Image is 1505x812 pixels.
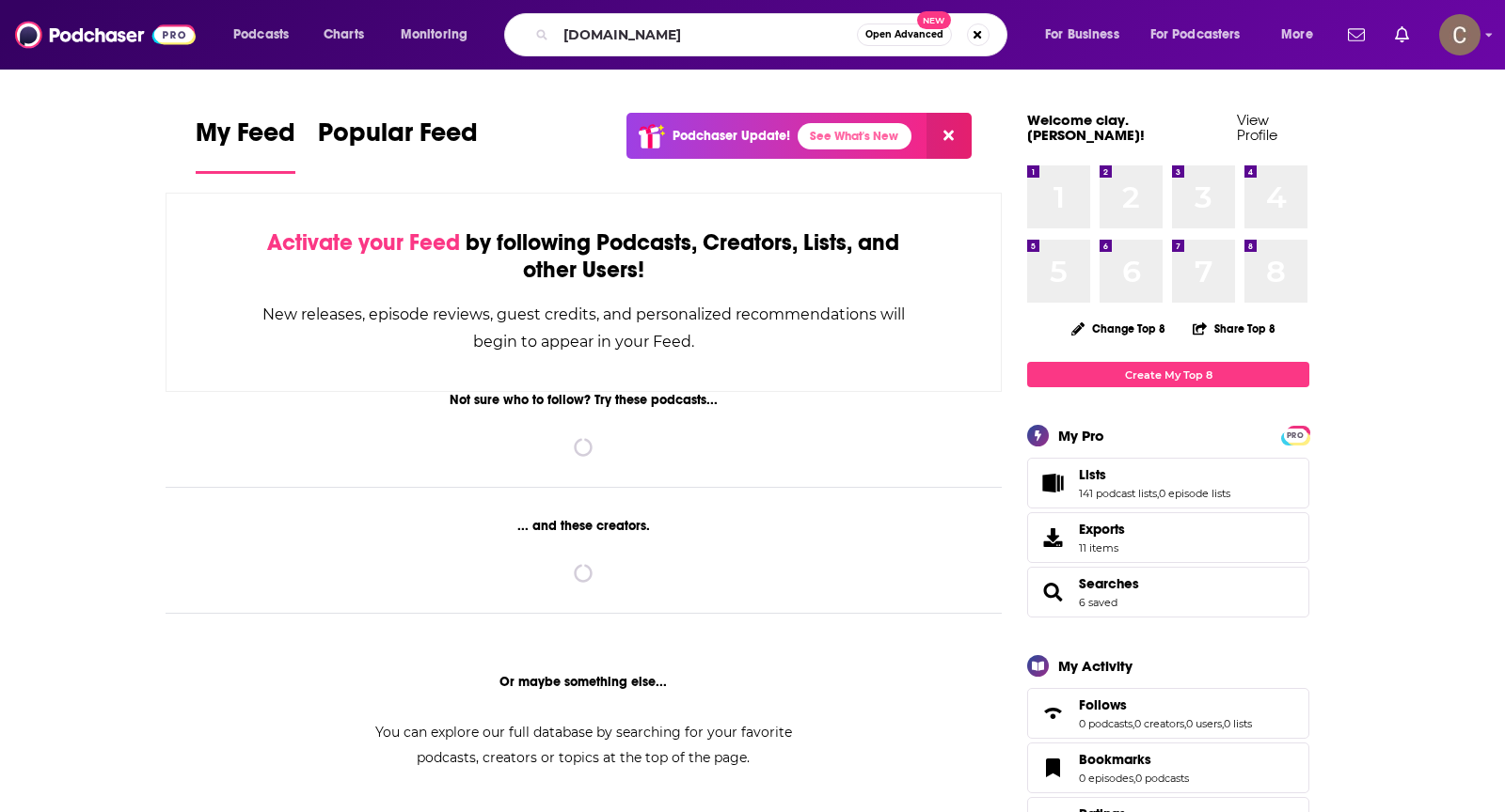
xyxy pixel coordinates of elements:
span: Exports [1034,524,1071,551]
span: Lists [1079,466,1106,483]
a: 0 creators [1134,717,1184,730]
span: Exports [1079,521,1125,538]
span: Open Advanced [865,30,943,39]
div: New releases, episode reviews, guest credits, and personalized recommendations will begin to appe... [261,301,907,355]
button: open menu [1032,20,1143,50]
span: Activate your Feed [267,228,460,257]
button: Show profile menu [1439,14,1481,55]
p: Podchaser Update! [673,128,790,144]
span: Bookmarks [1027,742,1309,793]
span: My Feed [196,117,295,160]
a: Show notifications dropdown [1340,19,1372,51]
span: Popular Feed [318,117,478,160]
button: open menu [220,20,313,50]
a: See What's New [798,123,911,149]
span: Charts [324,22,364,48]
a: Follows [1079,696,1252,713]
button: open menu [1268,20,1337,50]
a: Show notifications dropdown [1387,19,1417,51]
a: Create My Top 8 [1027,362,1309,387]
span: PRO [1284,429,1307,443]
a: Follows [1034,700,1071,726]
div: Search podcasts, credits, & more... [522,13,1025,56]
a: Lists [1079,466,1230,483]
img: Podchaser - Follow, Share and Rate Podcasts [15,17,196,53]
a: Searches [1034,579,1071,605]
div: by following Podcasts, Creators, Lists, and other Users! [261,229,907,284]
span: Podcasts [233,22,289,48]
a: Exports [1027,512,1309,563]
button: Share Top 8 [1192,310,1276,347]
a: Searches [1079,575,1139,592]
div: Not sure who to follow? Try these podcasts... [166,392,1002,408]
span: , [1133,772,1135,785]
a: Welcome clay.[PERSON_NAME]! [1027,111,1145,144]
a: 0 lists [1224,717,1252,730]
button: open menu [388,20,492,50]
span: Logged in as clay.bolton [1439,14,1481,55]
span: Monitoring [401,22,467,48]
span: Bookmarks [1079,751,1151,768]
a: 6 saved [1079,596,1117,609]
a: Charts [311,20,375,50]
a: PRO [1284,428,1307,442]
button: Open AdvancedNew [857,23,952,46]
a: Lists [1034,470,1071,496]
input: Search podcasts, credits, & more... [556,20,857,50]
a: 0 podcasts [1079,717,1133,730]
a: Bookmarks [1034,755,1071,781]
span: , [1133,717,1134,730]
button: Change Top 8 [1060,317,1177,340]
span: For Business [1045,22,1119,48]
button: open menu [1138,20,1268,50]
span: Follows [1027,688,1309,739]
a: 0 users [1186,717,1222,730]
div: My Activity [1058,657,1133,675]
a: My Feed [196,117,295,174]
a: 0 episode lists [1159,487,1230,500]
a: View Profile [1237,111,1277,144]
span: For Podcasters [1150,22,1241,48]
span: 11 items [1079,541,1125,554]
span: Lists [1027,458,1309,508]
div: My Pro [1058,427,1104,445]
span: , [1157,487,1159,500]
span: , [1222,717,1224,730]
a: Bookmarks [1079,751,1189,768]
span: More [1281,22,1313,48]
span: New [917,11,951,29]
span: Follows [1079,696,1127,713]
a: 0 episodes [1079,772,1133,785]
a: Popular Feed [318,117,478,174]
div: You can explore our full database by searching for your favorite podcasts, creators or topics at ... [352,720,815,771]
div: ... and these creators. [166,518,1002,534]
a: 0 podcasts [1135,772,1189,785]
img: User Profile [1439,14,1481,55]
span: , [1184,717,1186,730]
div: Or maybe something else... [166,674,1002,690]
a: 141 podcast lists [1079,487,1157,500]
span: Searches [1027,567,1309,617]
